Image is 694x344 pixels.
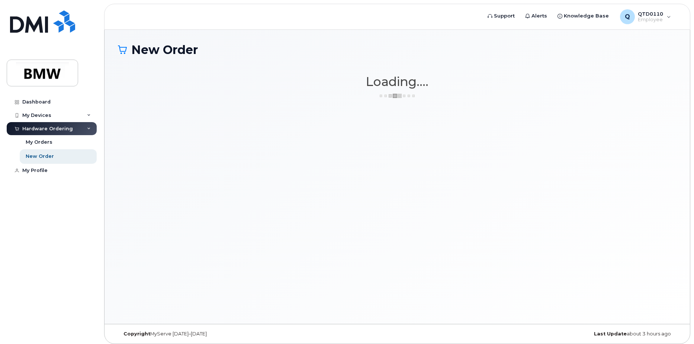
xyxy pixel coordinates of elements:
strong: Last Update [594,331,627,337]
div: about 3 hours ago [490,331,677,337]
h1: New Order [118,43,677,56]
h1: Loading.... [118,75,677,88]
strong: Copyright [123,331,150,337]
img: ajax-loader-3a6953c30dc77f0bf724df975f13086db4f4c1262e45940f03d1251963f1bf2e.gif [379,93,416,99]
div: MyServe [DATE]–[DATE] [118,331,304,337]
